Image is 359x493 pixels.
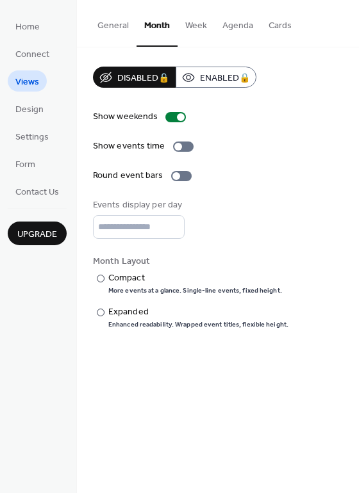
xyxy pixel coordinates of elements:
button: Upgrade [8,222,67,245]
a: Settings [8,125,56,147]
span: Settings [15,131,49,144]
div: Enhanced readability. Wrapped event titles, flexible height. [108,320,288,329]
span: Contact Us [15,186,59,199]
span: Upgrade [17,228,57,241]
div: Expanded [108,305,286,319]
div: Round event bars [93,169,163,182]
div: More events at a glance. Single-line events, fixed height. [108,286,282,295]
a: Connect [8,43,57,64]
a: Contact Us [8,181,67,202]
a: Design [8,98,51,119]
span: Design [15,103,44,117]
div: Events display per day [93,198,182,212]
div: Show events time [93,140,165,153]
a: Views [8,70,47,92]
div: Month Layout [93,255,340,268]
span: Views [15,76,39,89]
a: Home [8,15,47,36]
div: Compact [108,271,280,285]
div: Show weekends [93,110,158,124]
a: Form [8,153,43,174]
span: Connect [15,48,49,61]
span: Form [15,158,35,172]
span: Home [15,20,40,34]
